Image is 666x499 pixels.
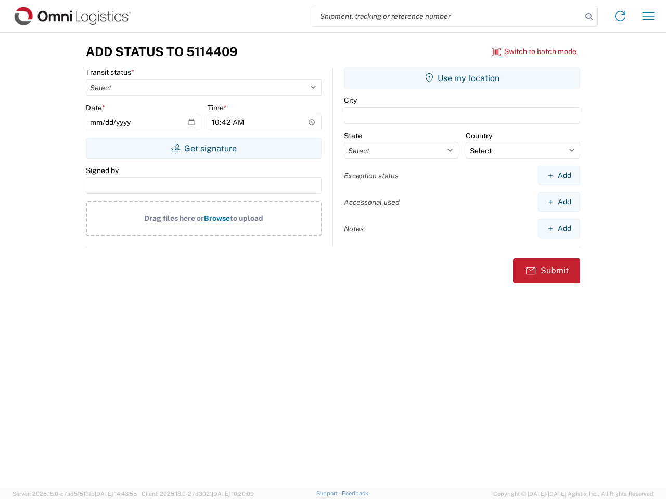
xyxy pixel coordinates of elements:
[492,43,577,60] button: Switch to batch mode
[312,6,582,26] input: Shipment, tracking or reference number
[538,192,580,212] button: Add
[86,166,119,175] label: Signed by
[466,131,492,140] label: Country
[204,214,230,222] span: Browse
[342,490,368,496] a: Feedback
[493,489,654,498] span: Copyright © [DATE]-[DATE] Agistix Inc., All Rights Reserved
[86,103,105,112] label: Date
[95,491,137,497] span: [DATE] 14:43:55
[344,171,399,180] label: Exception status
[230,214,263,222] span: to upload
[344,198,400,207] label: Accessorial used
[208,103,227,112] label: Time
[344,96,357,105] label: City
[86,44,238,59] h3: Add Status to 5114409
[212,491,254,497] span: [DATE] 10:20:09
[344,224,364,233] label: Notes
[316,490,342,496] a: Support
[86,138,322,159] button: Get signature
[513,258,580,283] button: Submit
[538,166,580,185] button: Add
[86,68,134,77] label: Transit status
[344,68,580,88] button: Use my location
[538,219,580,238] button: Add
[144,214,204,222] span: Drag files here or
[344,131,362,140] label: State
[142,491,254,497] span: Client: 2025.18.0-27d3021
[12,491,137,497] span: Server: 2025.18.0-c7ad5f513fb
